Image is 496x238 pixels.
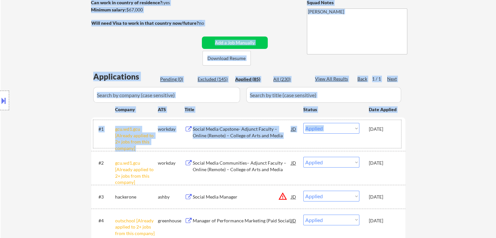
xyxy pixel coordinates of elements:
div: #3 [98,194,110,200]
div: [DATE] [369,217,398,224]
div: gcu.wd1.gcu [Already applied to 2+ jobs from this company] [115,126,158,151]
div: gcu.wd1.gcu [Already applied to 2+ jobs from this company] [115,160,158,185]
div: [DATE] [369,160,398,166]
div: ashby [158,194,185,200]
div: ATS [158,106,185,113]
div: #2 [98,160,110,166]
div: greenhouse [158,217,185,224]
div: Social Media Manager [193,194,291,200]
div: Social Media Communities– Adjunct Faculty – Online (Remote) – College of Arts and Media [193,160,291,172]
div: $67,000 [91,7,200,13]
div: hackerone [115,194,158,200]
input: Search by title (case sensitive) [246,87,401,103]
strong: Will need Visa to work in that country now/future?: [91,20,200,26]
div: [DATE] [369,126,398,132]
div: Company [115,106,158,113]
div: Date Applied [369,106,398,113]
div: JD [291,157,297,169]
button: warning_amber [278,192,287,201]
div: Manager of Performance Marketing (Paid Social) [193,217,291,224]
div: Back [357,76,368,82]
div: Applied (85) [235,76,268,82]
div: Social Media Capstone- Adjunct Faculty – Online (Remote) – College of Arts and Media [193,126,291,139]
strong: Minimum salary: [91,7,126,12]
div: Excluded (145) [198,76,230,82]
div: [DATE] [369,194,398,200]
div: Title [185,106,297,113]
div: Status [303,103,359,115]
div: View All Results [315,76,350,82]
div: workday [158,160,185,166]
input: Search by company (case sensitive) [93,87,240,103]
div: JD [291,215,297,226]
div: Pending (0) [160,76,193,82]
div: JD [291,123,297,135]
div: All (230) [273,76,306,82]
div: no [199,20,218,26]
div: Applications [93,73,158,81]
div: 1 / 1 [372,76,387,82]
div: workday [158,126,185,132]
div: Next [387,76,398,82]
button: Add a Job Manually [202,37,268,49]
div: JD [291,191,297,202]
div: outschool [Already applied to 2+ jobs from this company] [115,217,158,237]
button: Download Resume [203,51,251,66]
div: #4 [98,217,110,224]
